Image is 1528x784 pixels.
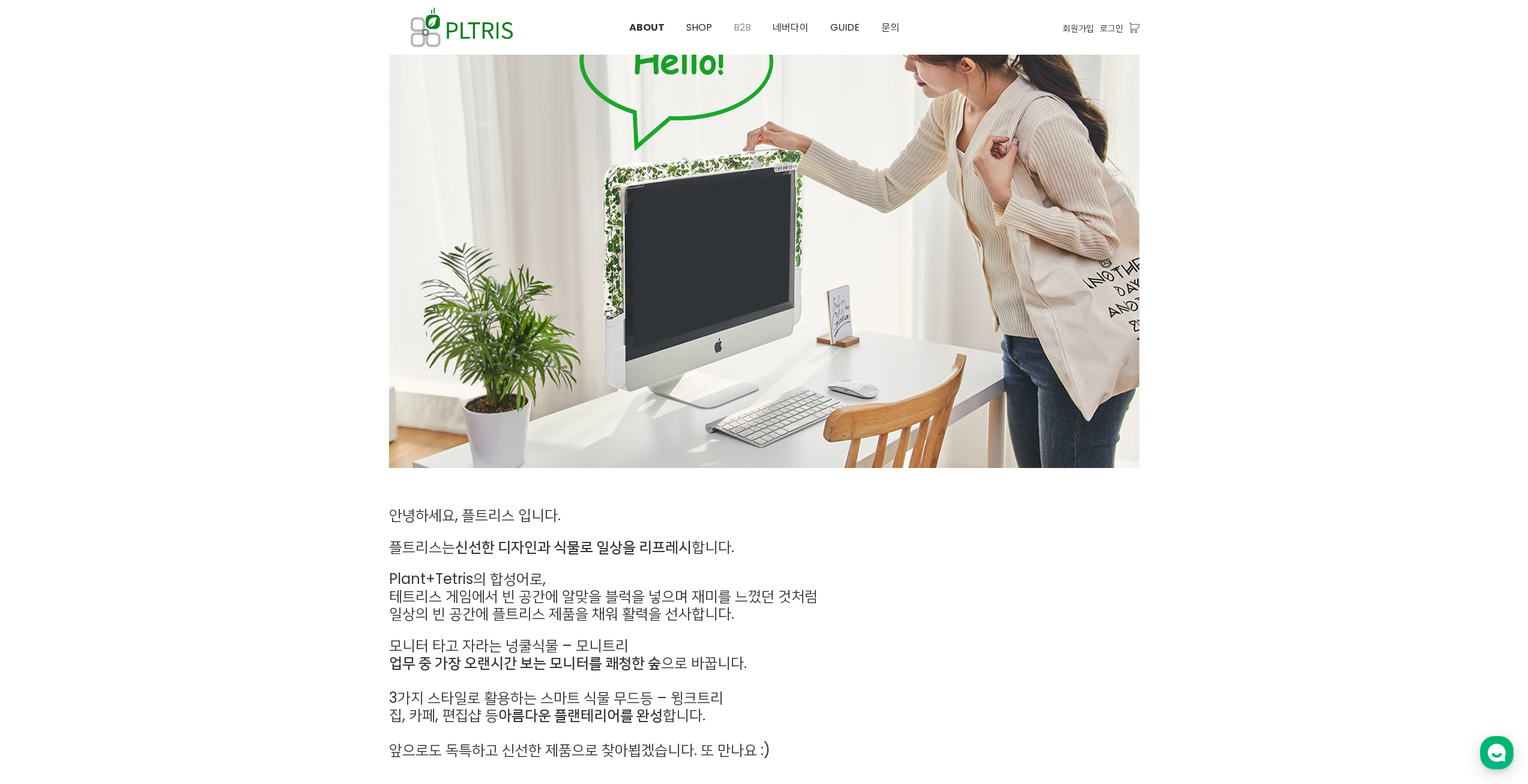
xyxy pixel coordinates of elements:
a: 로그인 [1100,22,1123,35]
span: 테트리스 게임에서 빈 공간에 알맞을 블럭을 넣으며 재미를 느꼈던 것처럼 [389,586,818,606]
a: 설정 [155,381,231,411]
span: 안녕하세요, 플트리스 입니다. [389,505,561,525]
span: 집, 카페, 편집샵 등 합니다. [389,705,705,725]
span: 홈 [38,399,45,409]
a: 회원가입 [1063,22,1094,35]
span: B2B [734,20,751,34]
span: 3가지 스타일로 활용하는 스마트 식물 무드등 – 윙크트리 [389,688,723,708]
span: 모니터 타고 자라는 넝쿨식물 – 모니트리 [389,636,629,655]
span: 네버다이 [773,20,809,34]
strong: 업무 중 가장 오랜시간 보는 모니터를 쾌청한 숲 [389,653,661,673]
strong: 신선한 디자인과 식물로 일상을 리프레시 [455,537,692,557]
span: Plant+Tetris의 합성어로, [389,569,546,589]
span: GUIDE [830,20,860,34]
a: GUIDE [820,1,871,55]
a: 홈 [4,381,79,411]
a: 네버다이 [762,1,820,55]
span: 설정 [186,399,200,409]
span: 앞으로도 독특하고 신선한 제품으로 찾아뵙겠습니다. 또 만나요 :) [389,740,770,760]
span: 대화 [110,400,124,409]
span: 문의 [881,20,899,34]
span: ABOUT [629,20,665,34]
span: SHOP [686,20,712,34]
span: 으로 바꿉니다. [389,653,747,673]
a: ABOUT [618,1,675,55]
a: SHOP [675,1,723,55]
span: 일상의 빈 공간에 플트리스 제품을 채워 활력을 선사합니다. [389,604,734,624]
a: 대화 [79,381,155,411]
strong: 아름다운 플랜테리어를 완성 [498,705,663,725]
a: B2B [723,1,762,55]
a: 문의 [871,1,910,55]
span: 플트리스는 합니다. [389,537,734,557]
